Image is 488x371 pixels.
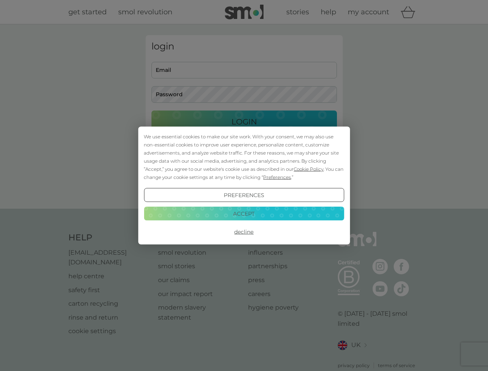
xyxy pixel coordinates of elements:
[144,133,344,181] div: We use essential cookies to make our site work. With your consent, we may also use non-essential ...
[144,206,344,220] button: Accept
[294,166,323,172] span: Cookie Policy
[263,174,291,180] span: Preferences
[144,188,344,202] button: Preferences
[144,225,344,239] button: Decline
[138,127,350,245] div: Cookie Consent Prompt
